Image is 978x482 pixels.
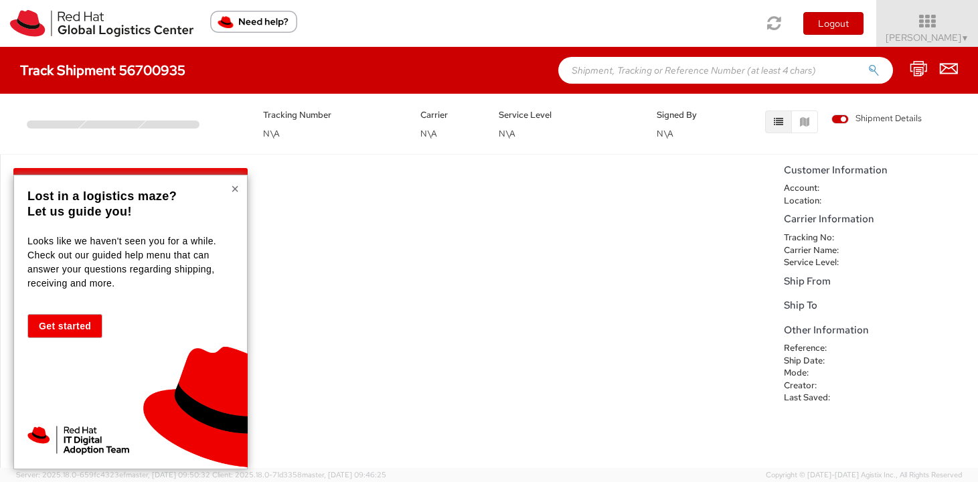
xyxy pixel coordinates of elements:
dt: Service Level: [774,256,860,269]
span: master, [DATE] 09:46:25 [302,470,386,479]
button: Get started [27,314,102,338]
span: N\A [420,128,437,139]
strong: Lost in a logistics maze? [27,189,177,203]
p: Looks like we haven't seen you for a while. Check out our guided help menu that can answer your q... [27,234,230,291]
strong: Let us guide you! [27,205,132,218]
dt: Reference: [774,342,860,355]
button: Need help? [210,11,297,33]
label: Shipment Details [831,112,922,127]
h4: Track Shipment 56700935 [20,63,185,78]
dt: Account: [774,182,860,195]
span: N\A [499,128,515,139]
span: Client: 2025.18.0-71d3358 [212,470,386,479]
dt: Mode: [774,367,860,380]
dt: Ship Date: [774,355,860,368]
span: ▼ [961,33,969,44]
span: N\A [657,128,673,139]
dt: Creator: [774,380,860,392]
dt: Carrier Name: [774,244,860,257]
h5: Carrier [420,110,479,120]
button: Logout [803,12,864,35]
h5: Ship From [784,276,971,287]
h5: Carrier Information [784,214,971,225]
input: Shipment, Tracking or Reference Number (at least 4 chars) [558,57,893,84]
dt: Tracking No: [774,232,860,244]
img: rh-logistics-00dfa346123c4ec078e1.svg [10,10,193,37]
h5: Service Level [499,110,636,120]
button: Close [231,182,239,195]
dt: Location: [774,195,860,208]
h5: Customer Information [784,165,971,176]
span: master, [DATE] 09:50:32 [126,470,210,479]
h5: Ship To [784,300,971,311]
h5: Other Information [784,325,971,336]
span: Copyright © [DATE]-[DATE] Agistix Inc., All Rights Reserved [766,470,962,481]
h5: Signed By [657,110,716,120]
span: [PERSON_NAME] [886,31,969,44]
span: N\A [263,128,280,139]
h5: Tracking Number [263,110,400,120]
dt: Last Saved: [774,392,860,404]
span: Server: 2025.18.0-659fc4323ef [16,470,210,479]
span: Shipment Details [831,112,922,125]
